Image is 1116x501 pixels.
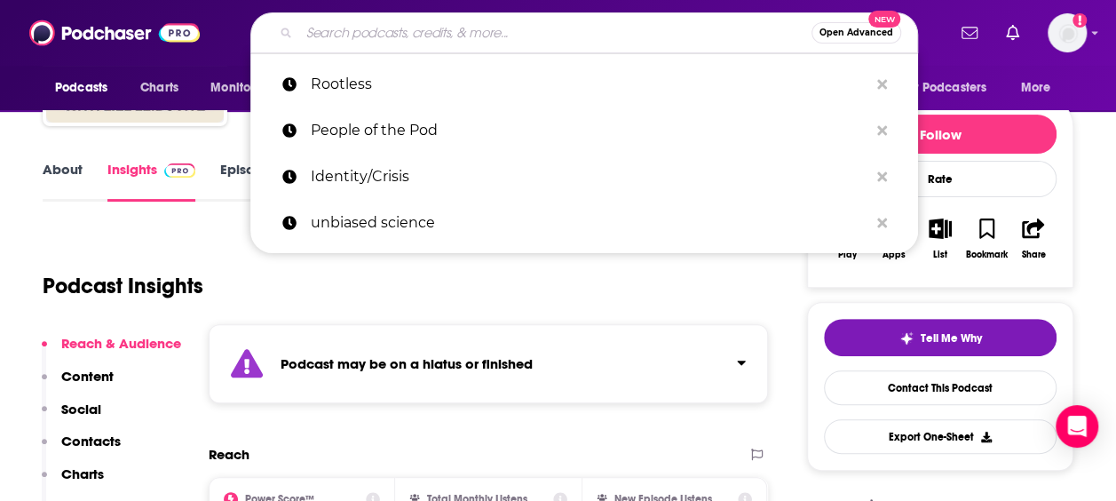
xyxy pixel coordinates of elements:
span: Charts [140,76,178,100]
strong: Podcast may be on a hiatus or finished [281,355,533,372]
a: About [43,161,83,202]
p: People of the Pod [311,107,868,154]
span: Tell Me Why [921,331,982,346]
p: Reach & Audience [61,335,181,352]
a: Identity/Crisis [250,154,918,200]
a: Episodes30 [220,161,304,202]
p: Rootless [311,61,868,107]
a: Charts [129,71,189,105]
span: Logged in as AtriaBooks [1048,13,1087,52]
img: User Profile [1048,13,1087,52]
a: unbiased science [250,200,918,246]
a: Show notifications dropdown [999,18,1026,48]
div: Apps [883,250,906,260]
div: Rate [824,161,1057,197]
button: Content [42,368,114,401]
div: Search podcasts, credits, & more... [250,12,918,53]
a: People of the Pod [250,107,918,154]
div: Share [1021,250,1045,260]
a: Show notifications dropdown [954,18,985,48]
button: Reach & Audience [42,335,181,368]
div: Play [838,250,857,260]
span: For Podcasters [901,76,986,100]
section: Click to expand status details [209,324,768,403]
button: open menu [890,71,1012,105]
span: More [1021,76,1051,100]
button: Social [42,401,101,433]
p: Content [61,368,114,385]
a: InsightsPodchaser Pro [107,161,195,202]
span: New [868,11,900,28]
input: Search podcasts, credits, & more... [299,19,811,47]
button: Show profile menu [1048,13,1087,52]
a: Contact This Podcast [824,370,1057,405]
p: Contacts [61,433,121,449]
button: open menu [43,71,131,105]
div: List [933,250,947,260]
button: Bookmark [963,207,1009,271]
img: tell me why sparkle [899,331,914,346]
button: Open AdvancedNew [811,22,901,44]
p: Social [61,401,101,417]
button: Charts [42,465,104,498]
span: Podcasts [55,76,107,100]
button: open menu [198,71,297,105]
button: Follow [824,115,1057,154]
h1: Podcast Insights [43,273,203,299]
p: Charts [61,465,104,482]
h2: Reach [209,446,249,463]
button: Export One-Sheet [824,419,1057,454]
p: Identity/Crisis [311,154,868,200]
span: Open Advanced [819,28,893,37]
button: Contacts [42,433,121,465]
svg: Add a profile image [1072,13,1087,28]
button: tell me why sparkleTell Me Why [824,319,1057,356]
button: Share [1010,207,1057,271]
p: unbiased science [311,200,868,246]
img: Podchaser - Follow, Share and Rate Podcasts [29,16,200,50]
span: Monitoring [210,76,273,100]
div: Open Intercom Messenger [1056,405,1098,448]
div: Bookmark [966,250,1008,260]
a: Rootless [250,61,918,107]
button: List [917,207,963,271]
button: open menu [1009,71,1073,105]
img: Podchaser Pro [164,163,195,178]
